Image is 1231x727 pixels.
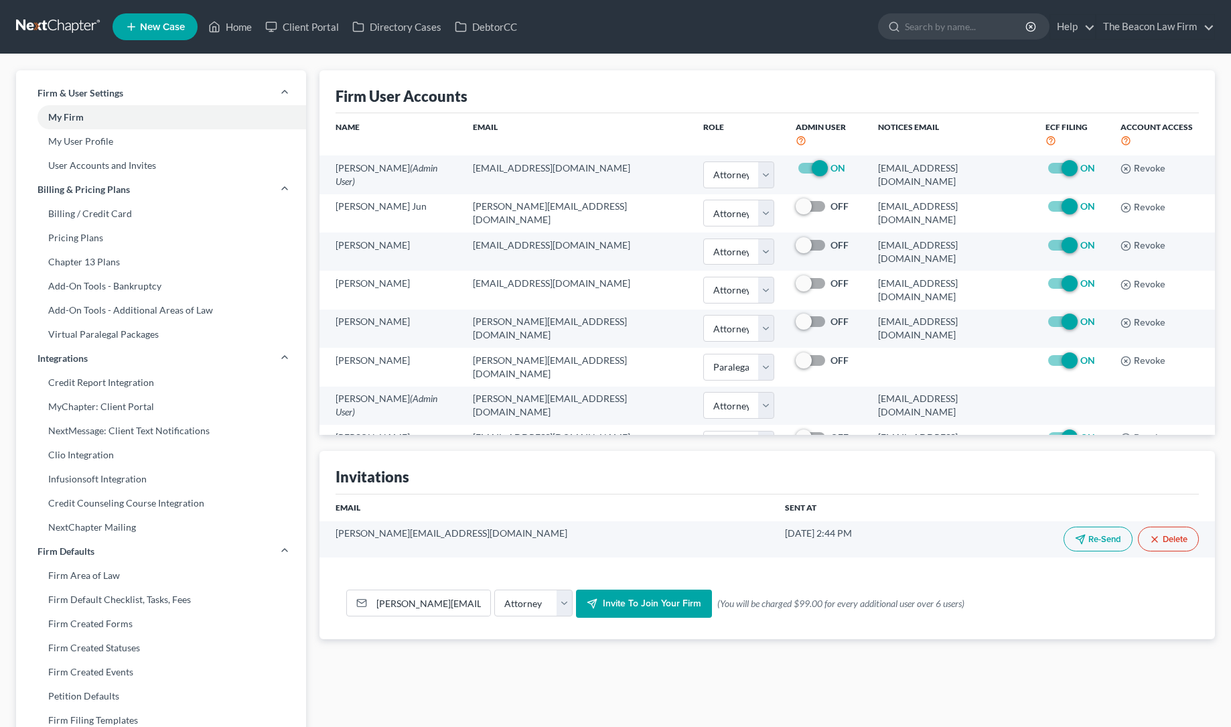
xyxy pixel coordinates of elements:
strong: OFF [830,432,849,443]
td: [EMAIL_ADDRESS][DOMAIN_NAME] [867,233,1035,271]
span: Account Access [1120,122,1193,132]
td: [PERSON_NAME] [319,425,462,463]
strong: OFF [830,277,849,289]
span: New Case [140,22,185,32]
a: NextChapter Mailing [16,515,306,539]
button: Revoke [1120,279,1165,290]
span: Billing & Pricing Plans [38,183,130,196]
a: Firm Created Forms [16,612,306,636]
input: Search by name... [905,14,1027,39]
a: Credit Counseling Course Integration [16,491,306,515]
a: Billing & Pricing Plans [16,178,306,202]
button: Revoke [1120,356,1165,367]
span: Admin User [796,122,846,132]
td: [PERSON_NAME][EMAIL_ADDRESS][DOMAIN_NAME] [462,348,693,386]
strong: ON [1080,162,1095,174]
a: My Firm [16,105,306,129]
span: Firm Defaults [38,545,94,558]
button: Revoke [1120,202,1165,213]
span: Integrations [38,352,88,365]
td: [EMAIL_ADDRESS][DOMAIN_NAME] [867,310,1035,348]
button: Revoke [1120,163,1165,174]
td: [PERSON_NAME][EMAIL_ADDRESS][DOMAIN_NAME] [462,387,693,425]
td: [PERSON_NAME] Jun [319,194,462,233]
a: Firm Defaults [16,539,306,564]
a: Credit Report Integration [16,371,306,395]
input: Email Address [372,590,490,616]
td: [PERSON_NAME] [319,233,462,271]
button: Revoke [1120,241,1165,251]
a: Clio Integration [16,443,306,467]
td: [EMAIL_ADDRESS][DOMAIN_NAME] [462,233,693,271]
a: Client Portal [259,15,346,39]
th: Email [319,494,774,521]
a: MyChapter: Client Portal [16,395,306,419]
strong: OFF [830,239,849,251]
span: (You will be charged $99.00 for every additional user over 6 users) [717,597,964,610]
a: Help [1050,15,1095,39]
span: Invite to join your firm [603,598,701,609]
a: Firm & User Settings [16,81,306,105]
strong: OFF [830,316,849,327]
strong: OFF [830,200,849,212]
th: Notices Email [867,113,1035,155]
a: Firm Area of Law [16,564,306,588]
a: DebtorCC [448,15,524,39]
button: Re-Send [1064,527,1133,551]
strong: ON [1080,200,1095,212]
td: [EMAIL_ADDRESS][DOMAIN_NAME] [462,271,693,309]
td: [EMAIL_ADDRESS][DOMAIN_NAME] [867,387,1035,425]
strong: ON [1080,239,1095,251]
a: Firm Created Events [16,660,306,684]
button: Revoke [1120,318,1165,328]
button: Delete [1138,527,1199,551]
td: [EMAIL_ADDRESS][DOMAIN_NAME] [867,194,1035,233]
td: [PERSON_NAME] [319,310,462,348]
a: Infusionsoft Integration [16,467,306,491]
a: Virtual Paralegal Packages [16,322,306,346]
td: [PERSON_NAME][EMAIL_ADDRESS][DOMAIN_NAME] [462,194,693,233]
td: [PERSON_NAME] [319,271,462,309]
td: [PERSON_NAME] [319,348,462,386]
td: [EMAIL_ADDRESS][DOMAIN_NAME] [462,425,693,463]
th: Email [462,113,693,155]
a: The Beacon Law Firm [1096,15,1214,39]
td: [PERSON_NAME][EMAIL_ADDRESS][DOMAIN_NAME] [462,310,693,348]
div: Invitations [336,467,409,486]
a: Add-On Tools - Bankruptcy [16,274,306,298]
span: ECF Filing [1045,122,1088,132]
a: Billing / Credit Card [16,202,306,226]
a: NextMessage: Client Text Notifications [16,419,306,443]
td: [EMAIL_ADDRESS][DOMAIN_NAME] [867,155,1035,194]
th: Role [693,113,785,155]
td: [DATE] 2:44 PM [774,521,930,557]
td: [EMAIL_ADDRESS][DOMAIN_NAME] [867,271,1035,309]
td: [EMAIL_ADDRESS][DOMAIN_NAME] [867,425,1035,463]
a: Add-On Tools - Additional Areas of Law [16,298,306,322]
th: Sent At [774,494,930,521]
a: Integrations [16,346,306,371]
td: [PERSON_NAME][EMAIL_ADDRESS][DOMAIN_NAME] [319,521,774,557]
a: Firm Default Checklist, Tasks, Fees [16,588,306,612]
strong: ON [1080,316,1095,327]
a: Pricing Plans [16,226,306,250]
strong: OFF [830,354,849,366]
button: Invite to join your firm [576,590,712,618]
th: Name [319,113,462,155]
a: User Accounts and Invites [16,153,306,178]
strong: ON [830,162,845,174]
a: Chapter 13 Plans [16,250,306,274]
td: [PERSON_NAME] [319,387,462,425]
span: (Admin User) [336,162,437,187]
a: Petition Defaults [16,684,306,708]
a: Firm Created Statuses [16,636,306,660]
button: Revoke [1120,433,1165,444]
td: [EMAIL_ADDRESS][DOMAIN_NAME] [462,155,693,194]
td: [PERSON_NAME] [319,155,462,194]
div: Firm User Accounts [336,86,467,106]
a: My User Profile [16,129,306,153]
a: Home [202,15,259,39]
span: Firm & User Settings [38,86,123,100]
a: Directory Cases [346,15,448,39]
strong: ON [1080,277,1095,289]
